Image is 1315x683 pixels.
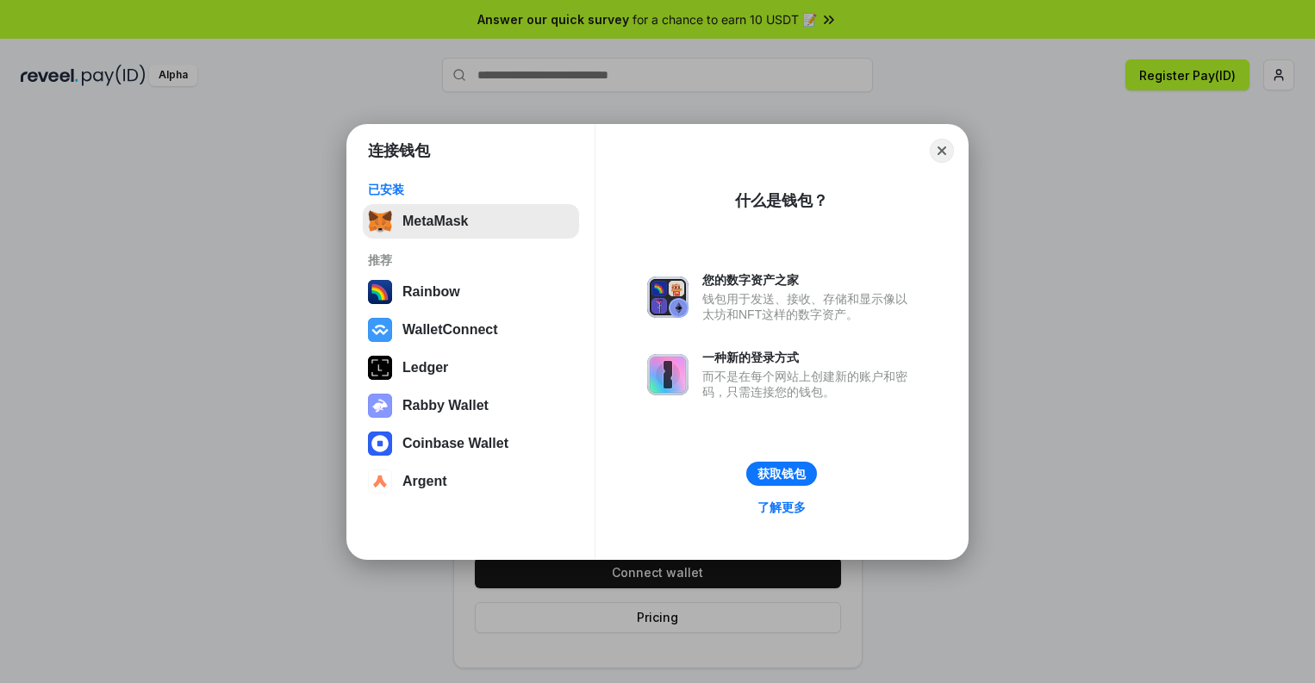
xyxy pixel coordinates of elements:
button: Rainbow [363,275,579,309]
div: 钱包用于发送、接收、存储和显示像以太坊和NFT这样的数字资产。 [702,291,916,322]
a: 了解更多 [747,496,816,518]
img: svg+xml,%3Csvg%20xmlns%3D%22http%3A%2F%2Fwww.w3.org%2F2000%2Fsvg%22%20fill%3D%22none%22%20viewBox... [368,394,392,418]
button: Rabby Wallet [363,388,579,423]
div: 已安装 [368,182,574,197]
button: WalletConnect [363,313,579,347]
img: svg+xml,%3Csvg%20width%3D%2228%22%20height%3D%2228%22%20viewBox%3D%220%200%2028%2028%22%20fill%3D... [368,469,392,494]
img: svg+xml,%3Csvg%20xmlns%3D%22http%3A%2F%2Fwww.w3.org%2F2000%2Fsvg%22%20width%3D%2228%22%20height%3... [368,356,392,380]
img: svg+xml,%3Csvg%20width%3D%2228%22%20height%3D%2228%22%20viewBox%3D%220%200%2028%2028%22%20fill%3D... [368,432,392,456]
div: Argent [402,474,447,489]
div: 推荐 [368,252,574,268]
div: Rabby Wallet [402,398,489,413]
button: Argent [363,464,579,499]
button: Coinbase Wallet [363,426,579,461]
div: 而不是在每个网站上创建新的账户和密码，只需连接您的钱包。 [702,369,916,400]
div: 获取钱包 [757,466,806,481]
button: Ledger [363,351,579,385]
div: 什么是钱包？ [735,190,828,211]
button: 获取钱包 [746,462,817,486]
img: svg+xml,%3Csvg%20fill%3D%22none%22%20height%3D%2233%22%20viewBox%3D%220%200%2035%2033%22%20width%... [368,209,392,233]
img: svg+xml,%3Csvg%20width%3D%22120%22%20height%3D%22120%22%20viewBox%3D%220%200%20120%20120%22%20fil... [368,280,392,304]
h1: 连接钱包 [368,140,430,161]
div: Rainbow [402,284,460,300]
div: Coinbase Wallet [402,436,508,451]
img: svg+xml,%3Csvg%20width%3D%2228%22%20height%3D%2228%22%20viewBox%3D%220%200%2028%2028%22%20fill%3D... [368,318,392,342]
div: 您的数字资产之家 [702,272,916,288]
div: WalletConnect [402,322,498,338]
div: 了解更多 [757,500,806,515]
div: 一种新的登录方式 [702,350,916,365]
button: Close [930,139,954,163]
div: Ledger [402,360,448,376]
img: svg+xml,%3Csvg%20xmlns%3D%22http%3A%2F%2Fwww.w3.org%2F2000%2Fsvg%22%20fill%3D%22none%22%20viewBox... [647,354,689,395]
div: MetaMask [402,214,468,229]
img: svg+xml,%3Csvg%20xmlns%3D%22http%3A%2F%2Fwww.w3.org%2F2000%2Fsvg%22%20fill%3D%22none%22%20viewBox... [647,276,689,318]
button: MetaMask [363,204,579,239]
